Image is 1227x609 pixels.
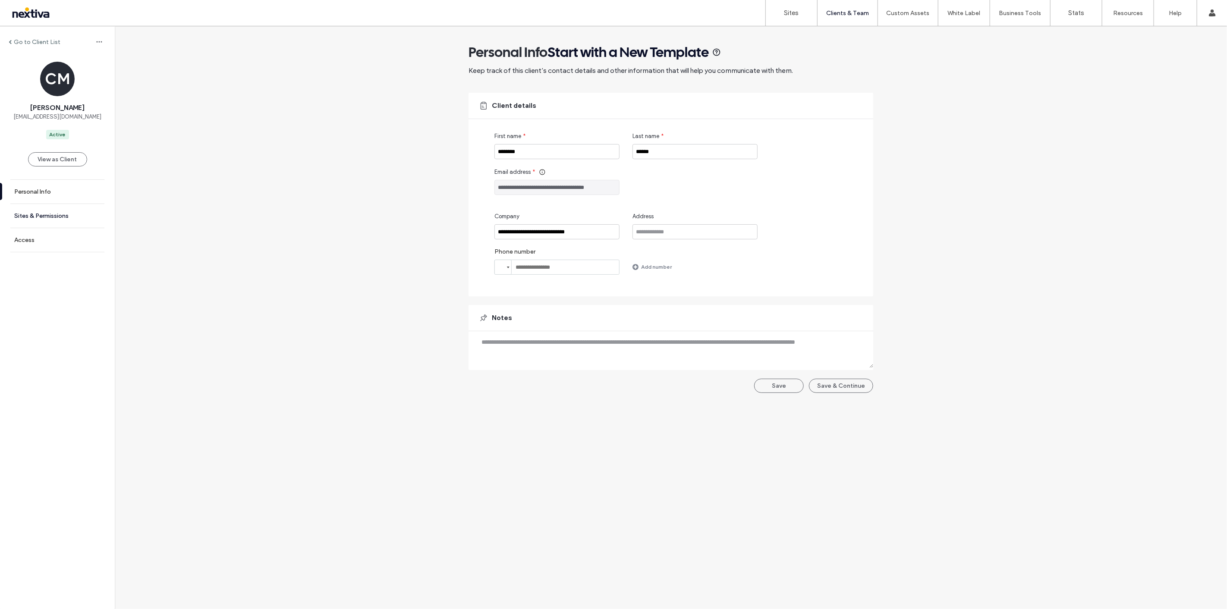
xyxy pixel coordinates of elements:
span: Client details [492,101,536,110]
label: Personal Info [14,188,51,195]
span: Company [494,212,519,221]
input: First name [494,144,620,159]
label: Sites [784,9,799,17]
label: White Label [948,9,981,17]
span: Address [632,212,654,221]
button: Save [754,379,804,393]
span: [EMAIL_ADDRESS][DOMAIN_NAME] [13,113,101,121]
label: Access [14,236,35,244]
label: Stats [1068,9,1084,17]
button: Save & Continue [809,379,873,393]
input: Last name [632,144,758,159]
span: Notes [492,313,512,323]
label: Resources [1113,9,1143,17]
span: Keep track of this client’s contact details and other information that will help you communicate ... [469,66,793,75]
span: Personal Info [469,44,709,61]
span: Email address [494,168,531,176]
label: Go to Client List [14,38,60,46]
label: Add number [641,259,672,274]
div: CM [40,62,75,96]
label: Sites & Permissions [14,212,69,220]
span: First name [494,132,521,141]
span: Last name [632,132,659,141]
label: Business Tools [999,9,1041,17]
span: [PERSON_NAME] [30,103,85,113]
input: Email address [494,180,620,195]
input: Address [632,224,758,239]
button: View as Client [28,152,87,166]
input: Company [494,224,620,239]
label: Clients & Team [826,9,869,17]
label: Custom Assets [887,9,930,17]
label: Help [1169,9,1182,17]
div: Active [50,131,66,138]
span: Help [19,6,37,14]
label: Phone number [494,248,620,260]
